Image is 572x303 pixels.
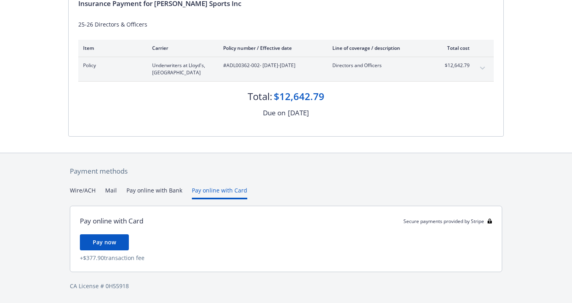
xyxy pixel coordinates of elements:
div: Secure payments provided by Stripe [403,218,492,225]
span: Directors and Officers [332,62,427,69]
div: 25-26 Directors & Officers [78,20,494,29]
button: Wire/ACH [70,186,96,199]
button: Pay online with Bank [126,186,182,199]
div: Total: [248,90,272,103]
div: Policy number / Effective date [223,45,320,51]
span: Underwriters at Lloyd's, [GEOGRAPHIC_DATA] [152,62,210,76]
div: $12,642.79 [274,90,324,103]
span: Pay now [93,238,116,246]
div: PolicyUnderwriters at Lloyd's, [GEOGRAPHIC_DATA]#ADL00362-002- [DATE]-[DATE]Directors and Officer... [78,57,494,81]
div: Carrier [152,45,210,51]
span: $12,642.79 [440,62,470,69]
span: #ADL00362-002 - [DATE]-[DATE] [223,62,320,69]
span: Policy [83,62,139,69]
div: Item [83,45,139,51]
div: Line of coverage / description [332,45,427,51]
div: Pay online with Card [80,216,143,226]
div: Due on [263,108,285,118]
div: Payment methods [70,166,502,176]
div: CA License # 0H55918 [70,282,502,290]
button: expand content [476,62,489,75]
div: [DATE] [288,108,309,118]
button: Mail [105,186,117,199]
button: Pay now [80,234,129,250]
div: Total cost [440,45,470,51]
button: Pay online with Card [192,186,247,199]
div: + $377.90 transaction fee [80,254,492,262]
